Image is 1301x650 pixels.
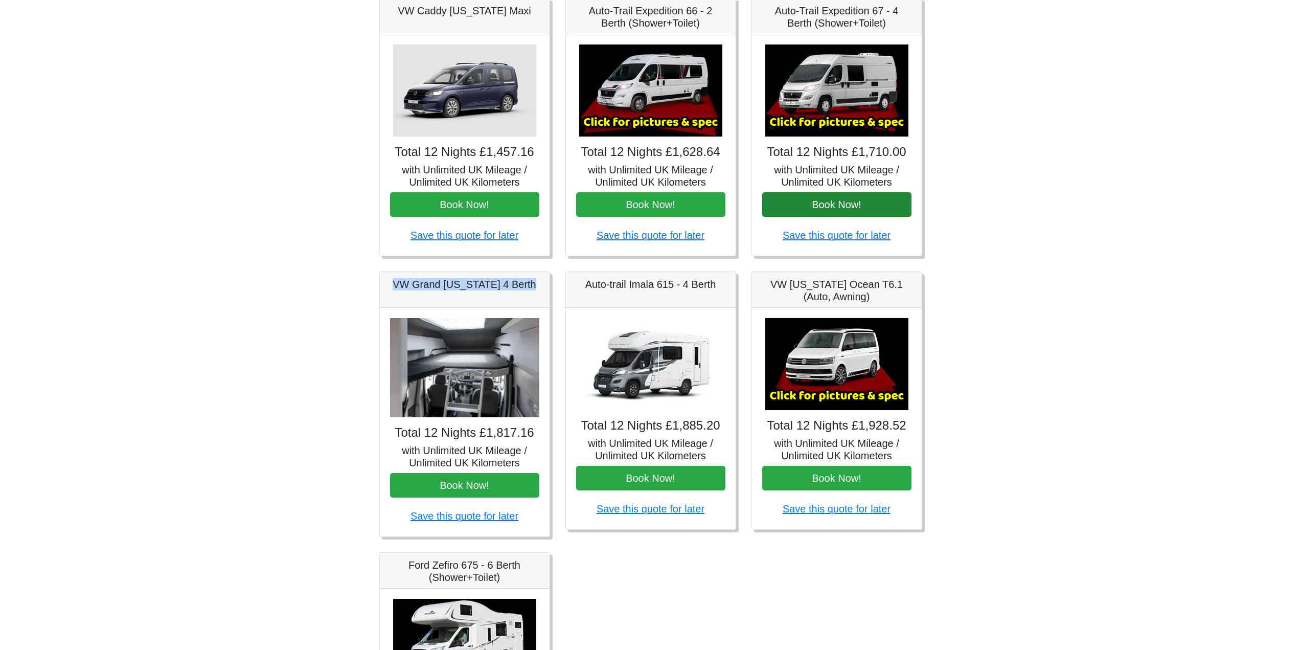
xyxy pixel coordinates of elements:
button: Book Now! [390,473,539,498]
img: Auto-Trail Expedition 66 - 2 Berth (Shower+Toilet) [579,44,722,137]
h4: Total 12 Nights £1,710.00 [762,145,911,160]
h4: Total 12 Nights £1,628.64 [576,145,725,160]
a: Save this quote for later [410,510,518,522]
img: Auto-Trail Expedition 67 - 4 Berth (Shower+Toilet) [765,44,908,137]
button: Book Now! [762,192,911,217]
h5: with Unlimited UK Mileage / Unlimited UK Kilometers [390,164,539,188]
img: Auto-trail Imala 615 - 4 Berth [579,318,722,410]
h5: with Unlimited UK Mileage / Unlimited UK Kilometers [390,444,539,469]
h4: Total 12 Nights £1,817.16 [390,425,539,440]
img: VW Grand California 4 Berth [390,318,539,418]
a: Save this quote for later [597,503,704,514]
img: VW Caddy California Maxi [393,44,536,137]
h5: Ford Zefiro 675 - 6 Berth (Shower+Toilet) [390,559,539,584]
button: Book Now! [390,192,539,217]
h4: Total 12 Nights £1,928.52 [762,418,911,433]
h5: Auto-trail Imala 615 - 4 Berth [576,278,725,290]
h5: with Unlimited UK Mileage / Unlimited UK Kilometers [762,164,911,188]
h5: Auto-Trail Expedition 67 - 4 Berth (Shower+Toilet) [762,5,911,29]
a: Save this quote for later [783,503,891,514]
h5: with Unlimited UK Mileage / Unlimited UK Kilometers [576,437,725,462]
h5: Auto-Trail Expedition 66 - 2 Berth (Shower+Toilet) [576,5,725,29]
h5: VW Grand [US_STATE] 4 Berth [390,278,539,290]
h5: with Unlimited UK Mileage / Unlimited UK Kilometers [576,164,725,188]
h4: Total 12 Nights £1,457.16 [390,145,539,160]
a: Save this quote for later [410,230,518,241]
h5: VW Caddy [US_STATE] Maxi [390,5,539,17]
h5: VW [US_STATE] Ocean T6.1 (Auto, Awning) [762,278,911,303]
h4: Total 12 Nights £1,885.20 [576,418,725,433]
button: Book Now! [576,466,725,490]
h5: with Unlimited UK Mileage / Unlimited UK Kilometers [762,437,911,462]
a: Save this quote for later [597,230,704,241]
button: Book Now! [576,192,725,217]
img: VW California Ocean T6.1 (Auto, Awning) [765,318,908,410]
a: Save this quote for later [783,230,891,241]
button: Book Now! [762,466,911,490]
